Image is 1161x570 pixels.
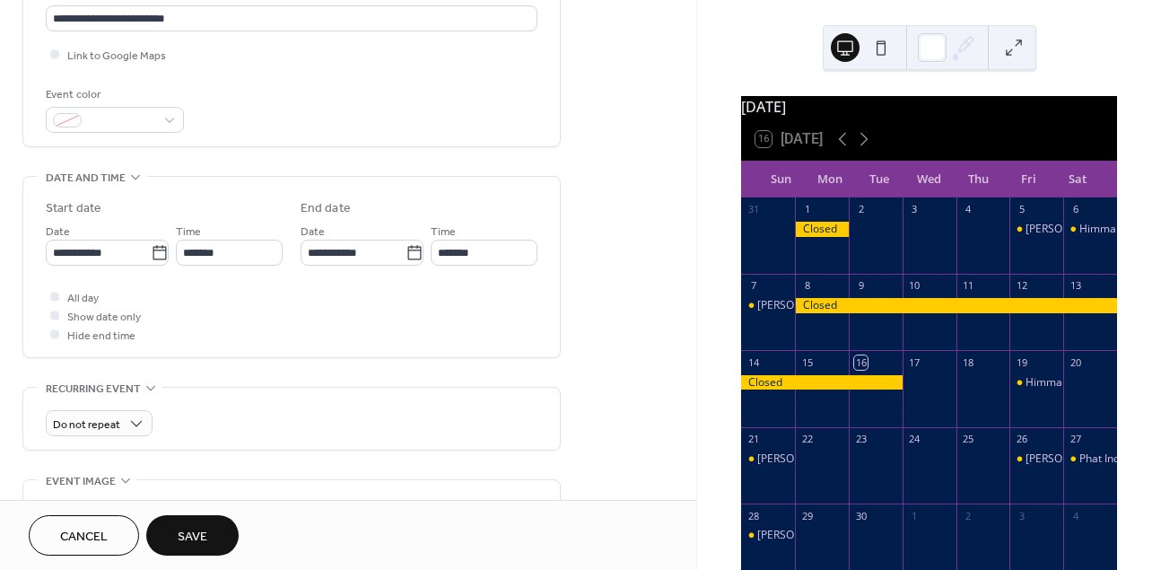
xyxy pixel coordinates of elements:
[908,355,921,369] div: 17
[431,223,456,241] span: Time
[1015,279,1028,293] div: 12
[757,528,842,543] div: [PERSON_NAME]
[53,415,120,435] span: Do not repeat
[1026,375,1120,390] div: Himmapan Ranger
[46,223,70,241] span: Date
[800,203,814,216] div: 1
[800,433,814,446] div: 22
[60,528,108,547] span: Cancel
[746,509,760,522] div: 28
[904,162,954,197] div: Wed
[746,279,760,293] div: 7
[46,380,141,399] span: Recurring event
[755,162,805,197] div: Sun
[854,433,868,446] div: 23
[46,169,126,188] span: Date and time
[795,222,849,237] div: Closed
[1063,222,1117,237] div: Himmapan Ranger
[962,433,975,446] div: 25
[1004,162,1053,197] div: Fri
[1015,355,1028,369] div: 19
[1069,433,1082,446] div: 27
[800,279,814,293] div: 8
[746,203,760,216] div: 31
[1015,433,1028,446] div: 26
[854,509,868,522] div: 30
[1009,452,1063,467] div: Joe Rutkowski
[46,472,116,491] span: Event image
[854,355,868,369] div: 16
[1079,452,1122,467] div: Phat Inc.
[757,298,842,313] div: [PERSON_NAME]
[908,433,921,446] div: 24
[746,355,760,369] div: 14
[854,203,868,216] div: 2
[67,289,99,308] span: All day
[67,47,166,66] span: Link to Google Maps
[962,509,975,522] div: 2
[746,433,760,446] div: 21
[46,85,180,104] div: Event color
[67,308,141,327] span: Show date only
[908,279,921,293] div: 10
[1069,203,1082,216] div: 6
[1063,452,1117,467] div: Phat Inc.
[962,279,975,293] div: 11
[1053,162,1103,197] div: Sat
[1009,222,1063,237] div: Joe Rutkowski
[962,203,975,216] div: 4
[1069,509,1082,522] div: 4
[741,528,795,543] div: Armen Donelian
[795,298,1117,313] div: Closed
[46,199,101,218] div: Start date
[741,375,902,390] div: Closed
[741,452,795,467] div: Armen Donelian
[908,203,921,216] div: 3
[741,298,795,313] div: Armen Donelian
[1015,509,1028,522] div: 3
[67,327,135,346] span: Hide end time
[962,355,975,369] div: 18
[800,509,814,522] div: 29
[855,162,904,197] div: Tue
[1026,452,1110,467] div: [PERSON_NAME]
[806,162,855,197] div: Mon
[29,515,139,556] button: Cancel
[1069,355,1082,369] div: 20
[176,223,201,241] span: Time
[800,355,814,369] div: 15
[757,452,842,467] div: [PERSON_NAME]
[1026,222,1110,237] div: [PERSON_NAME]
[178,528,207,547] span: Save
[1009,375,1063,390] div: Himmapan Ranger
[146,515,239,556] button: Save
[301,199,351,218] div: End date
[1069,279,1082,293] div: 13
[1015,203,1028,216] div: 5
[741,96,1117,118] div: [DATE]
[301,223,325,241] span: Date
[908,509,921,522] div: 1
[954,162,1003,197] div: Thu
[854,279,868,293] div: 9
